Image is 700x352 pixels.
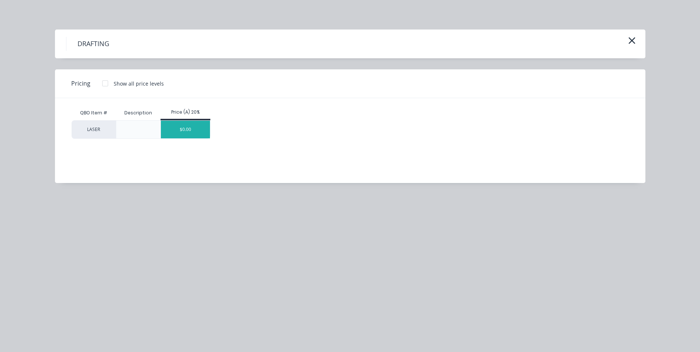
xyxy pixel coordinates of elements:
div: QBO Item # [72,106,116,120]
span: Pricing [71,79,90,88]
div: $0.00 [161,121,210,138]
div: LASER [72,120,116,139]
div: Show all price levels [114,80,164,87]
div: Price (A) 20% [161,109,210,115]
h4: DRAFTING [66,37,120,51]
div: Description [118,104,158,122]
